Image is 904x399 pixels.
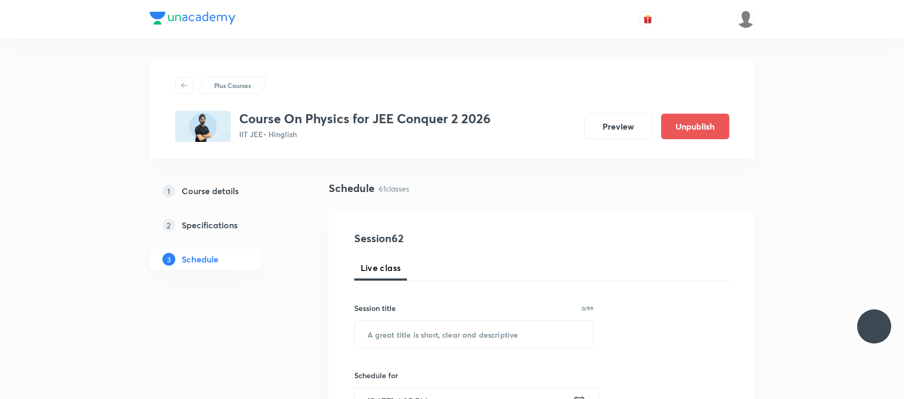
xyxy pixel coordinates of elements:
[239,129,491,140] p: IIT JEE • Hinglish
[354,302,396,314] h6: Session title
[355,321,593,348] input: A great title is short, clear and descriptive
[354,230,549,246] h4: Session 62
[175,111,231,142] img: 4EC74CE3-799A-48C0-97FA-EBEC8FE28A20_plus.png
[643,14,653,24] img: avatar
[361,261,401,274] span: Live class
[239,111,491,126] h3: Course On Physics for JEE Conquer 2 2026
[182,253,218,266] h5: Schedule
[150,12,235,27] a: Company Logo
[162,219,175,232] p: 2
[582,306,593,311] p: 0/99
[354,370,594,381] h6: Schedule for
[162,253,175,266] p: 3
[150,12,235,25] img: Company Logo
[150,214,295,236] a: 2Specifications
[379,183,409,194] p: 61 classes
[661,114,729,139] button: Unpublish
[329,180,374,196] h4: Schedule
[182,219,238,232] h5: Specifications
[162,185,175,197] p: 1
[214,81,251,90] p: Plus Courses
[737,10,755,28] img: Dipti
[150,180,295,202] a: 1Course details
[868,320,881,333] img: ttu
[182,185,239,197] h5: Course details
[584,114,653,139] button: Preview
[639,11,656,28] button: avatar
